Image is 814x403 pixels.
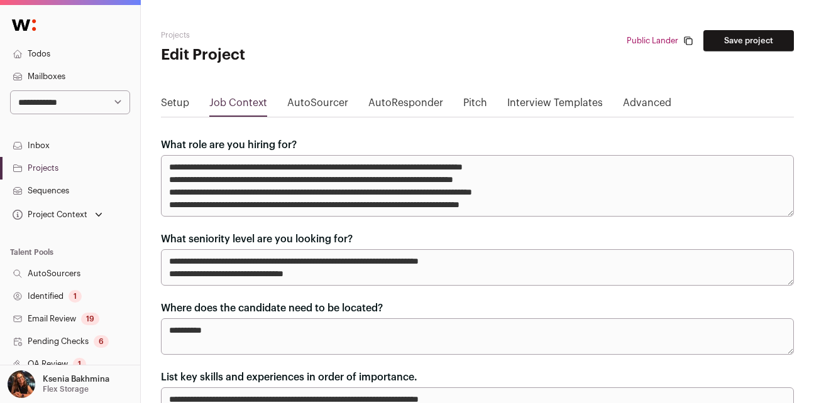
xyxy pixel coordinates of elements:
a: Interview Templates [507,95,603,116]
a: Advanced [623,95,671,116]
a: Pitch [463,95,487,116]
p: Ksenia Bakhmina [43,374,109,384]
a: Setup [161,95,189,116]
div: 1 [73,358,86,370]
label: What role are you hiring for? [161,137,297,153]
a: AutoResponder [368,95,443,116]
button: Save project [703,30,794,51]
a: Public Lander [627,36,678,46]
button: Open dropdown [10,206,105,223]
div: 1 [69,290,82,303]
label: What seniority level are you looking for? [161,232,353,247]
h1: Edit Project [161,45,372,65]
a: Job Context [209,95,267,116]
h2: Projects [161,30,372,40]
img: 13968079-medium_jpg [8,370,35,398]
label: List key skills and experiences in order of importance. [161,370,417,385]
div: Project Context [10,210,87,220]
div: 6 [94,335,109,348]
p: Flex Storage [43,384,89,394]
label: Where does the candidate need to be located? [161,301,383,316]
div: 19 [81,313,99,325]
a: AutoSourcer [287,95,348,116]
button: Open dropdown [5,370,112,398]
img: Wellfound [5,13,43,38]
